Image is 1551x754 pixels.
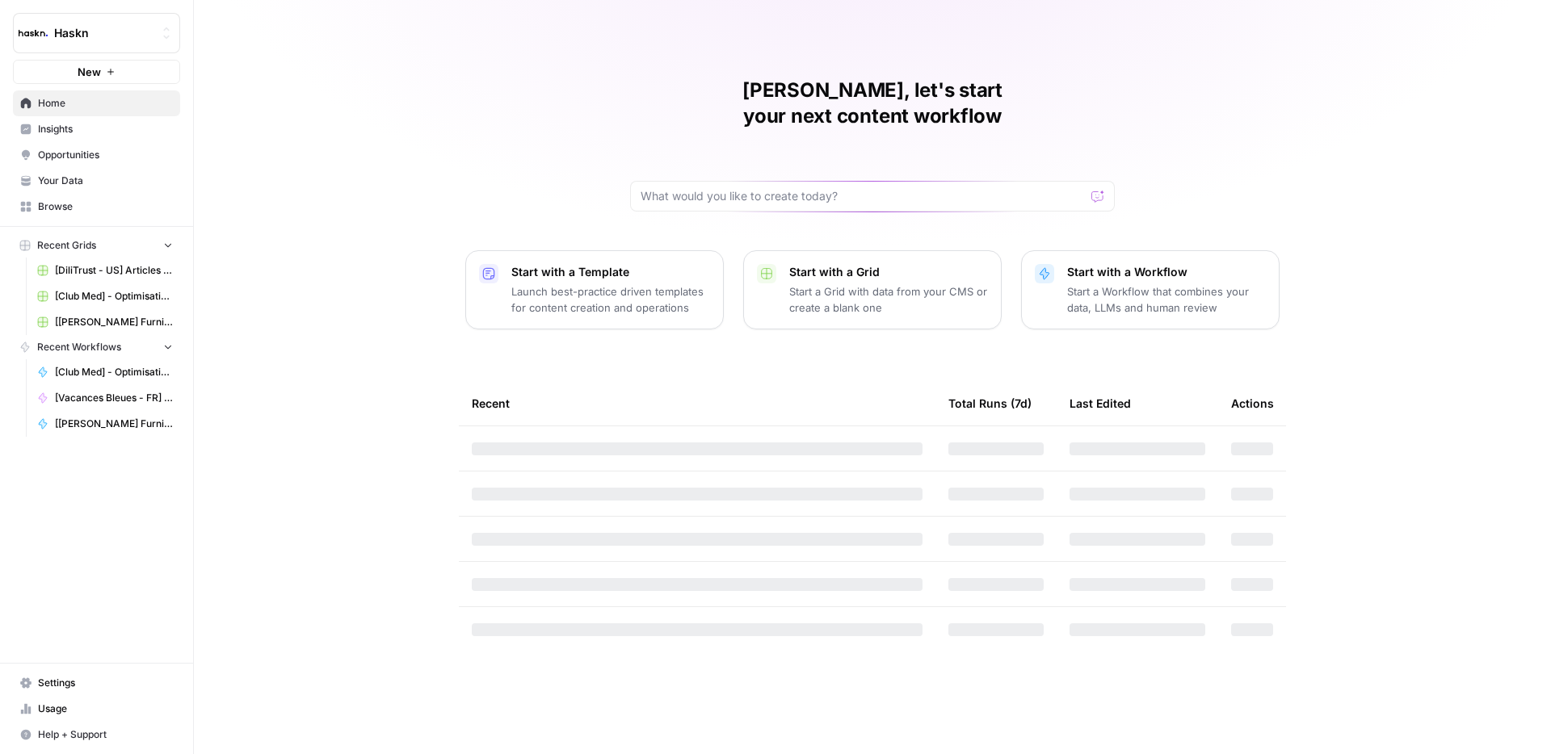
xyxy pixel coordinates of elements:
[37,238,96,253] span: Recent Grids
[38,148,173,162] span: Opportunities
[55,391,173,405] span: [Vacances Bleues - FR] Pages refonte sites hôtels - [GEOGRAPHIC_DATA]
[13,168,180,194] a: Your Data
[511,264,710,280] p: Start with a Template
[38,174,173,188] span: Your Data
[30,385,180,411] a: [Vacances Bleues - FR] Pages refonte sites hôtels - [GEOGRAPHIC_DATA]
[13,194,180,220] a: Browse
[1067,283,1266,316] p: Start a Workflow that combines your data, LLMs and human review
[948,381,1032,425] div: Total Runs (7d)
[1021,250,1280,329] button: Start with a WorkflowStart a Workflow that combines your data, LLMs and human review
[13,116,180,142] a: Insights
[13,142,180,168] a: Opportunities
[1070,381,1131,425] div: Last Edited
[511,283,710,316] p: Launch best-practice driven templates for content creation and operations
[1231,381,1274,425] div: Actions
[13,60,180,84] button: New
[30,411,180,437] a: [[PERSON_NAME] Furniture - US] Pages catégories - 500-1000 mots
[38,676,173,690] span: Settings
[641,188,1085,204] input: What would you like to create today?
[55,263,173,278] span: [DiliTrust - US] Articles de blog 700-1000 mots Grid
[37,340,121,354] span: Recent Workflows
[30,258,180,283] a: [DiliTrust - US] Articles de blog 700-1000 mots Grid
[30,309,180,335] a: [[PERSON_NAME] Furniture - US] Pages catégories - 500-1000 mots Grid
[54,25,152,41] span: Haskn
[38,122,173,136] span: Insights
[13,13,180,53] button: Workspace: Haskn
[13,696,180,722] a: Usage
[743,250,1002,329] button: Start with a GridStart a Grid with data from your CMS or create a blank one
[30,283,180,309] a: [Club Med] - Optimisation + FAQ Grid
[472,381,923,425] div: Recent
[55,315,173,329] span: [[PERSON_NAME] Furniture - US] Pages catégories - 500-1000 mots Grid
[465,250,724,329] button: Start with a TemplateLaunch best-practice driven templates for content creation and operations
[19,19,48,48] img: Haskn Logo
[30,359,180,385] a: [Club Med] - Optimisation + FAQ
[630,77,1115,129] h1: [PERSON_NAME], let's start your next content workflow
[78,64,101,80] span: New
[1067,264,1266,280] p: Start with a Workflow
[13,335,180,359] button: Recent Workflows
[13,670,180,696] a: Settings
[38,96,173,111] span: Home
[789,264,988,280] p: Start with a Grid
[38,199,173,214] span: Browse
[13,722,180,748] button: Help + Support
[55,289,173,304] span: [Club Med] - Optimisation + FAQ Grid
[55,417,173,431] span: [[PERSON_NAME] Furniture - US] Pages catégories - 500-1000 mots
[38,702,173,716] span: Usage
[55,365,173,379] span: [Club Med] - Optimisation + FAQ
[13,233,180,258] button: Recent Grids
[789,283,988,316] p: Start a Grid with data from your CMS or create a blank one
[13,90,180,116] a: Home
[38,727,173,742] span: Help + Support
